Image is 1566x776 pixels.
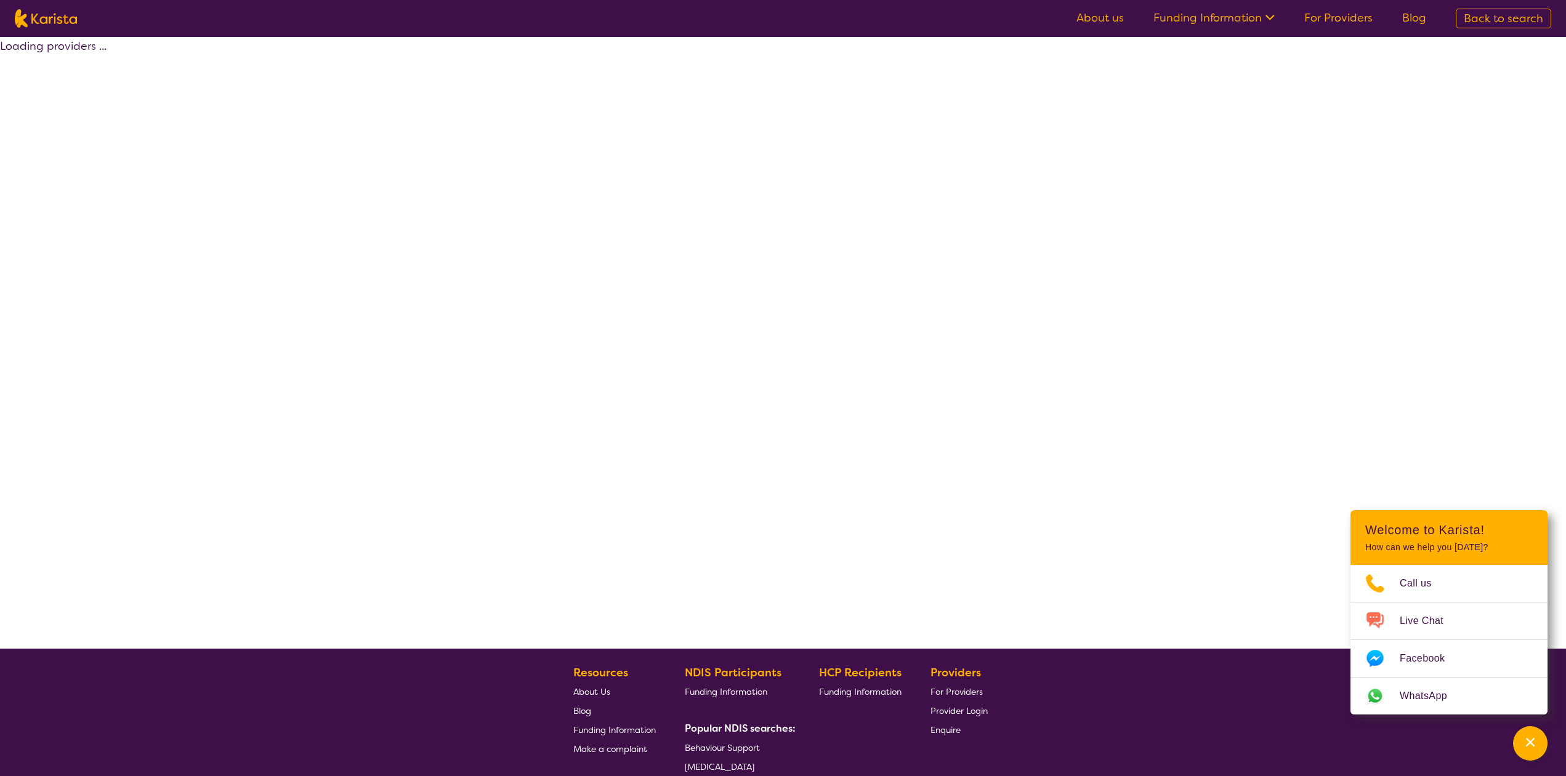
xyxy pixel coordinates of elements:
ul: Choose channel [1350,565,1548,714]
b: Resources [573,665,628,680]
span: Call us [1400,574,1447,593]
span: Back to search [1464,11,1543,26]
a: Blog [1402,10,1426,25]
b: Popular NDIS searches: [685,722,796,735]
a: For Providers [930,682,988,701]
a: Enquire [930,720,988,739]
b: HCP Recipients [819,665,902,680]
span: Blog [573,705,591,716]
a: About Us [573,682,656,701]
a: [MEDICAL_DATA] [685,757,791,776]
a: Behaviour Support [685,738,791,757]
span: Behaviour Support [685,742,760,753]
span: [MEDICAL_DATA] [685,761,754,772]
a: Funding Information [1153,10,1275,25]
span: Facebook [1400,649,1459,668]
a: Funding Information [819,682,902,701]
span: About Us [573,686,610,697]
a: Make a complaint [573,739,656,758]
a: About us [1076,10,1124,25]
b: Providers [930,665,981,680]
span: Funding Information [573,724,656,735]
a: Provider Login [930,701,988,720]
a: Web link opens in a new tab. [1350,678,1548,714]
p: How can we help you [DATE]? [1365,542,1533,553]
a: For Providers [1304,10,1373,25]
span: Make a complaint [573,743,647,754]
span: Live Chat [1400,612,1458,630]
a: Back to search [1456,9,1551,28]
span: Enquire [930,724,961,735]
span: Funding Information [685,686,767,697]
span: WhatsApp [1400,687,1462,705]
a: Blog [573,701,656,720]
span: Provider Login [930,705,988,716]
a: Funding Information [573,720,656,739]
h2: Welcome to Karista! [1365,522,1533,537]
img: Karista logo [15,9,77,28]
button: Channel Menu [1513,726,1548,761]
span: For Providers [930,686,983,697]
a: Funding Information [685,682,791,701]
div: Channel Menu [1350,510,1548,714]
b: NDIS Participants [685,665,781,680]
span: Funding Information [819,686,902,697]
